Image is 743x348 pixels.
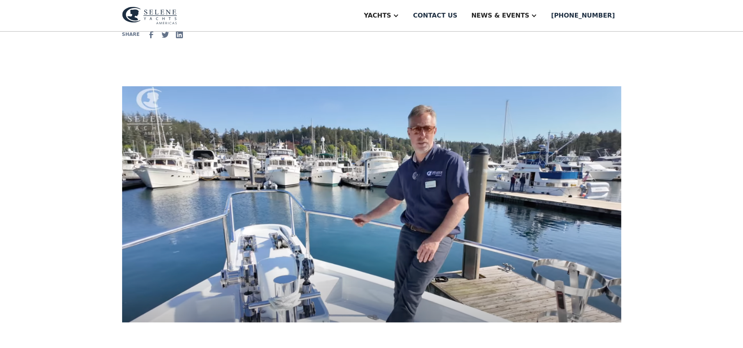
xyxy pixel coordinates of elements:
img: facebook [147,30,156,39]
img: Twitter [161,30,170,39]
div: [PHONE_NUMBER] [551,11,615,20]
img: logo [122,7,177,25]
img: Tech Talk with Dylan: Anchors & Anchor Pockets [122,86,621,324]
div: SHARE [122,31,140,38]
div: Yachts [364,11,391,20]
img: Linkedin [175,30,184,39]
div: Contact us [413,11,458,20]
div: News & EVENTS [471,11,529,20]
